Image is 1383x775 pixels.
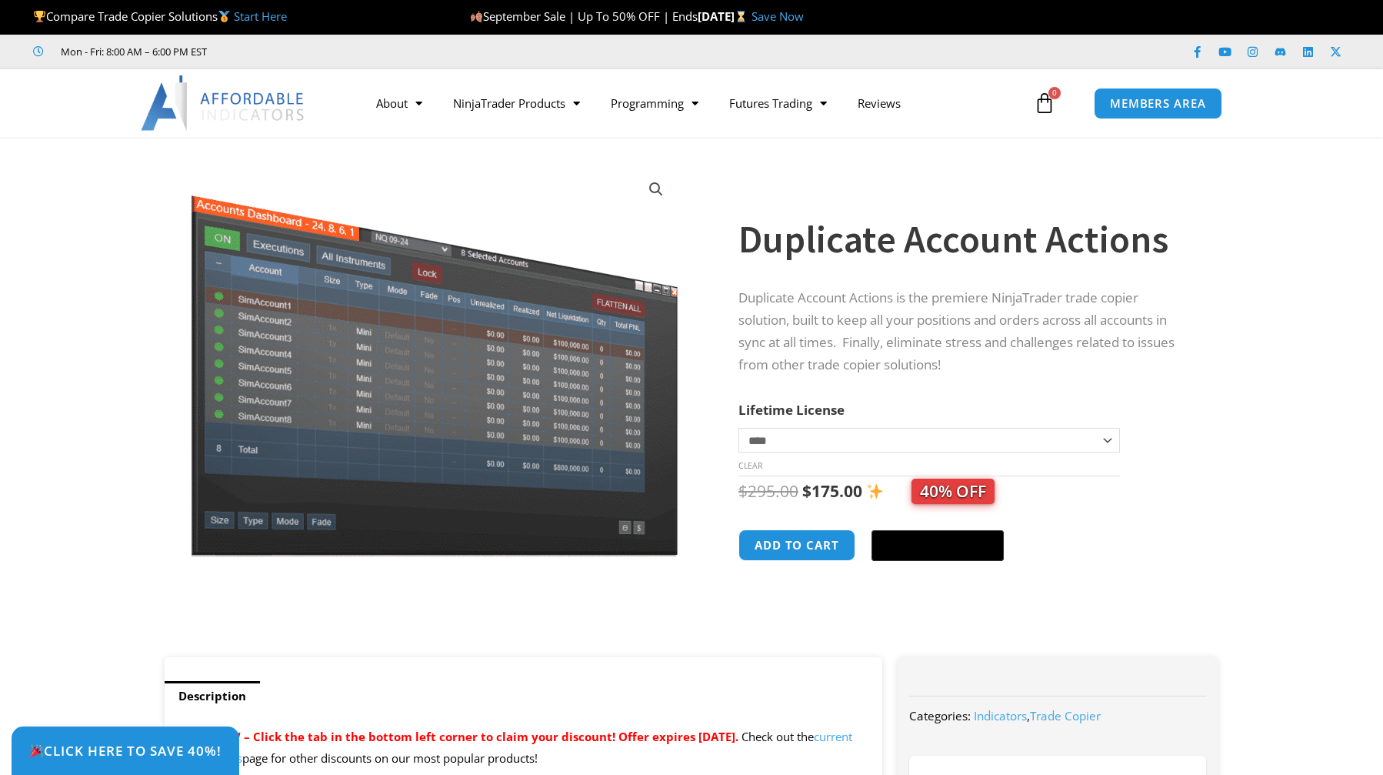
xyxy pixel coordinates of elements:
img: Screenshot 2024-08-26 15414455555 [187,164,682,557]
bdi: 295.00 [738,480,798,502]
a: Indicators [974,708,1027,723]
span: Categories: [909,708,971,723]
iframe: Customer reviews powered by Trustpilot [228,44,459,59]
span: Compare Trade Copier Solutions [33,8,287,24]
a: 0 [1011,81,1078,125]
img: 🥇 [218,11,230,22]
span: 40% OFF [911,479,995,504]
a: Start Here [234,8,287,24]
button: Add to cart [738,529,855,561]
span: $ [802,480,811,502]
img: ⌛ [735,11,747,22]
a: NinjaTrader Products [438,85,595,121]
h1: Duplicate Account Actions [738,212,1188,266]
a: Clear options [738,460,762,471]
a: 🎉Click Here to save 40%! [12,727,239,775]
img: 🍂 [471,11,482,22]
span: Mon - Fri: 8:00 AM – 6:00 PM EST [57,42,207,61]
button: Buy with GPay [871,530,1004,561]
bdi: 175.00 [802,480,862,502]
span: MEMBERS AREA [1110,98,1206,109]
p: Duplicate Account Actions is the premiere NinjaTrader trade copier solution, built to keep all yo... [738,287,1188,376]
img: ✨ [867,483,883,499]
iframe: PayPal Message 1 [738,581,1188,595]
label: Lifetime License [738,401,845,419]
span: September Sale | Up To 50% OFF | Ends [470,8,698,24]
a: About [361,85,438,121]
a: Programming [595,85,714,121]
a: Save Now [751,8,804,24]
a: MEMBERS AREA [1094,88,1222,119]
span: $ [738,480,748,502]
a: Reviews [842,85,916,121]
span: 0 [1048,87,1061,99]
span: Click Here to save 40%! [29,744,222,757]
a: Trade Copier [1030,708,1101,723]
img: 🎉 [30,744,43,757]
span: , [974,708,1101,723]
img: 🏆 [34,11,45,22]
img: LogoAI | Affordable Indicators – NinjaTrader [141,75,306,131]
strong: [DATE] [698,8,751,24]
a: View full-screen image gallery [642,175,670,203]
a: Description [165,681,260,711]
a: Futures Trading [714,85,842,121]
nav: Menu [361,85,1030,121]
